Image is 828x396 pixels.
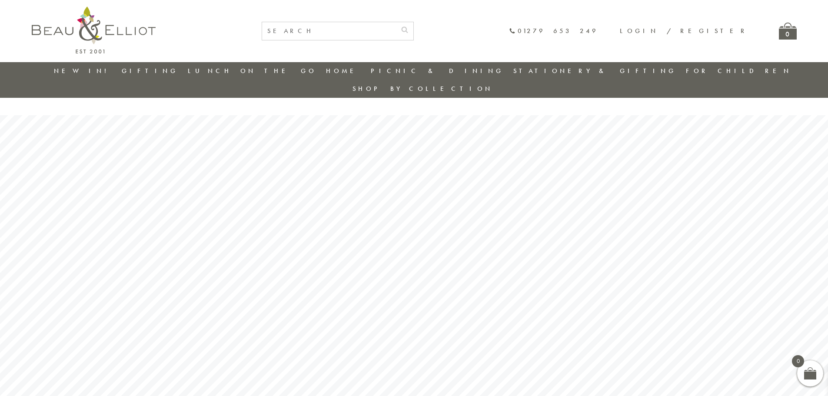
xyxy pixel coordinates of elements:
[779,23,797,40] a: 0
[620,27,748,35] a: Login / Register
[509,27,598,35] a: 01279 653 249
[326,67,361,75] a: Home
[513,67,676,75] a: Stationery & Gifting
[262,22,396,40] input: SEARCH
[686,67,791,75] a: For Children
[792,355,804,367] span: 0
[122,67,178,75] a: Gifting
[371,67,504,75] a: Picnic & Dining
[188,67,316,75] a: Lunch On The Go
[352,84,493,93] a: Shop by collection
[32,7,156,53] img: logo
[54,67,112,75] a: New in!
